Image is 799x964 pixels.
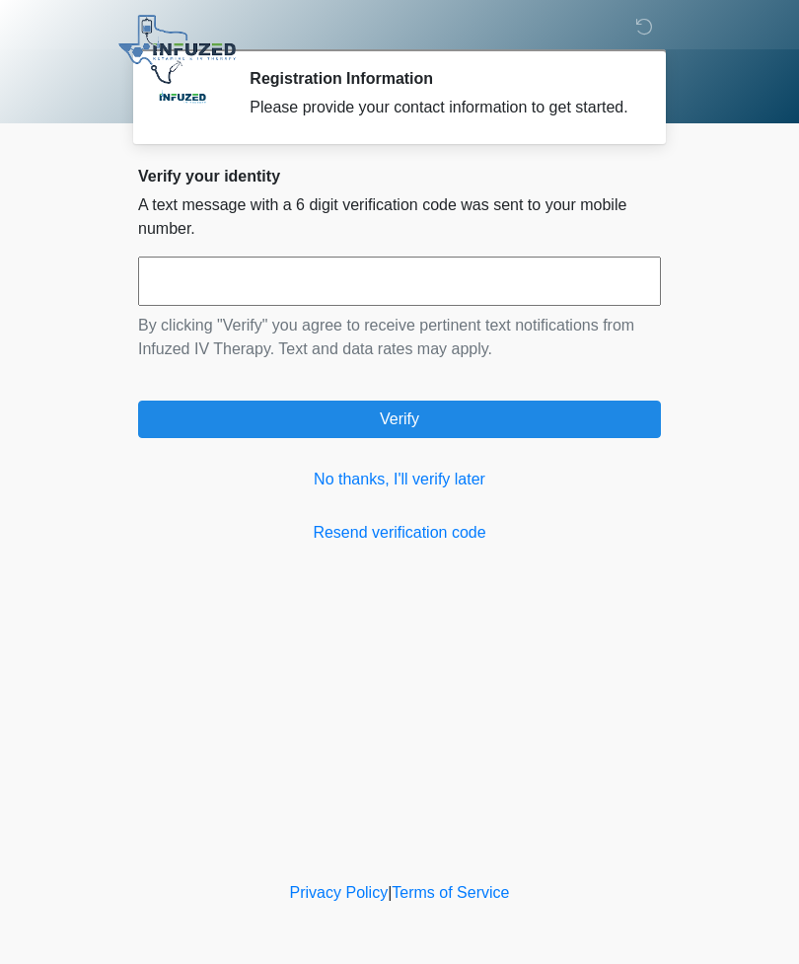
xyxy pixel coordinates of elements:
div: Please provide your contact information to get started. [250,96,631,119]
button: Verify [138,401,661,438]
a: Resend verification code [138,521,661,545]
a: Privacy Policy [290,884,389,901]
h2: Verify your identity [138,167,661,185]
p: A text message with a 6 digit verification code was sent to your mobile number. [138,193,661,241]
img: Agent Avatar [153,69,212,128]
img: Infuzed IV Therapy Logo [118,15,236,84]
a: | [388,884,392,901]
p: By clicking "Verify" you agree to receive pertinent text notifications from Infuzed IV Therapy. T... [138,314,661,361]
a: No thanks, I'll verify later [138,468,661,491]
a: Terms of Service [392,884,509,901]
